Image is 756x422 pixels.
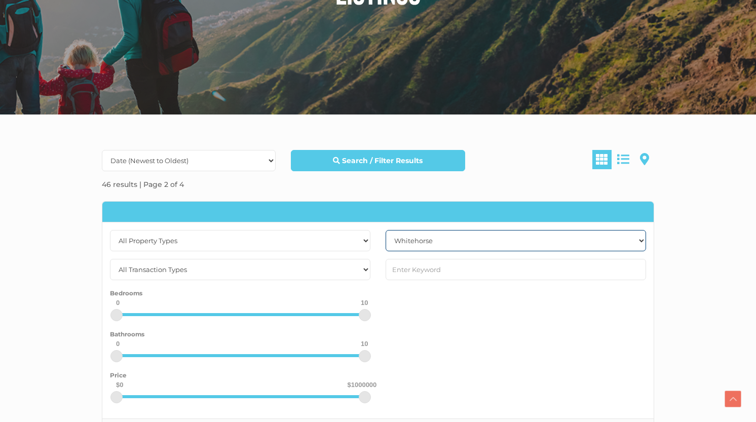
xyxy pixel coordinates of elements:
[291,150,465,171] a: Search / Filter Results
[386,259,646,280] input: Enter Keyword
[347,381,376,388] div: $1000000
[110,330,144,338] small: Bathrooms
[361,340,368,347] div: 10
[116,381,123,388] div: $0
[110,289,142,297] small: Bedrooms
[342,156,423,165] strong: Search / Filter Results
[110,371,127,379] small: Price
[361,299,368,306] div: 10
[102,180,184,189] strong: 46 results | Page 2 of 4
[116,340,120,347] div: 0
[116,299,120,306] div: 0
